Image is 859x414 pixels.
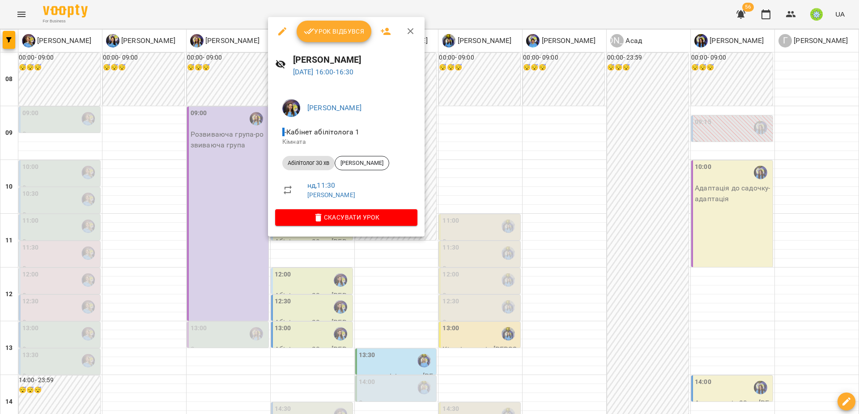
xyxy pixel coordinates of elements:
[335,159,389,167] span: [PERSON_NAME]
[282,212,410,223] span: Скасувати Урок
[307,181,335,190] a: нд , 11:30
[335,156,389,170] div: [PERSON_NAME]
[282,138,410,147] p: Кімната
[275,209,417,225] button: Скасувати Урок
[282,99,300,117] img: c30cf3dcb7f7e8baf914f38a97ec6524.jpg
[293,53,418,67] h6: [PERSON_NAME]
[297,21,372,42] button: Урок відбувся
[282,159,335,167] span: Абілітолог 30 хв
[307,103,361,112] a: [PERSON_NAME]
[293,68,354,76] a: [DATE] 16:00-16:30
[304,26,365,37] span: Урок відбувся
[282,128,361,136] span: - Кабінет абілітолога 1
[307,191,355,198] a: [PERSON_NAME]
